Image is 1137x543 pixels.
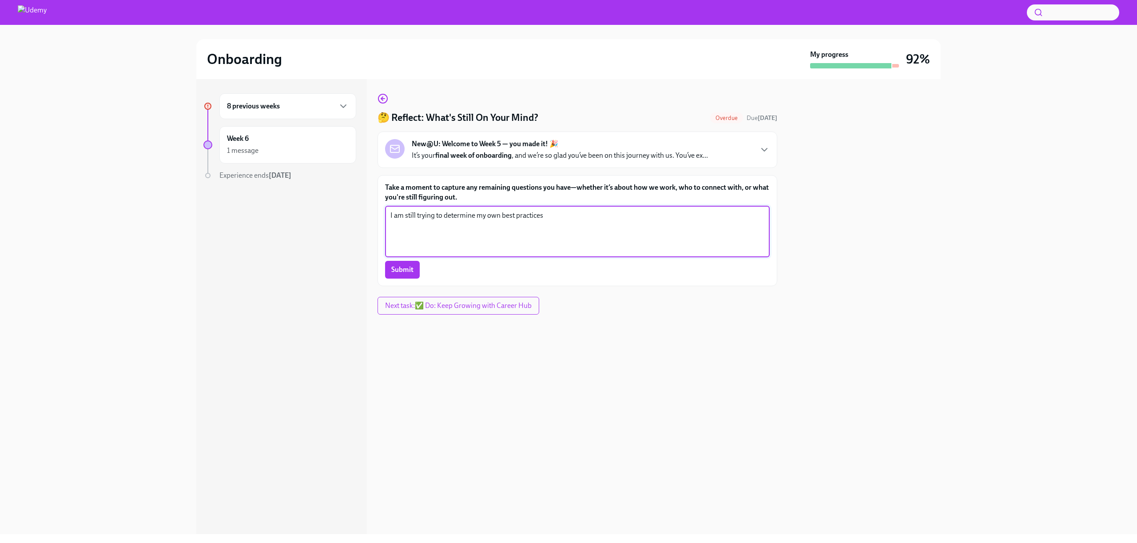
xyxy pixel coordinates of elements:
img: Udemy [18,5,47,20]
h2: Onboarding [207,50,282,68]
h6: Week 6 [227,134,249,144]
span: Due [747,114,777,122]
h6: 8 previous weeks [227,101,280,111]
div: 8 previous weeks [219,93,356,119]
span: Overdue [710,115,743,121]
h3: 92% [906,51,930,67]
div: 1 message [227,146,258,156]
textarea: I am still trying to determine my own best practices [390,210,764,253]
span: September 13th, 2025 10:00 [747,114,777,122]
label: Take a moment to capture any remaining questions you have—whether it’s about how we work, who to ... [385,183,770,202]
strong: [DATE] [758,114,777,122]
strong: final week of onboarding [435,151,512,160]
span: Experience ends [219,171,291,180]
button: Next task:✅ Do: Keep Growing with Career Hub [378,297,539,315]
span: Next task : ✅ Do: Keep Growing with Career Hub [385,301,532,310]
span: Submit [391,265,413,274]
h4: 🤔 Reflect: What's Still On Your Mind? [378,111,538,124]
strong: My progress [810,50,848,60]
strong: [DATE] [269,171,291,180]
strong: New@U: Welcome to Week 5 — you made it! 🎉 [412,139,558,149]
button: Submit [385,261,420,279]
a: Week 61 message [203,126,356,164]
p: It’s your , and we’re so glad you’ve been on this journey with us. You’ve ex... [412,151,708,160]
